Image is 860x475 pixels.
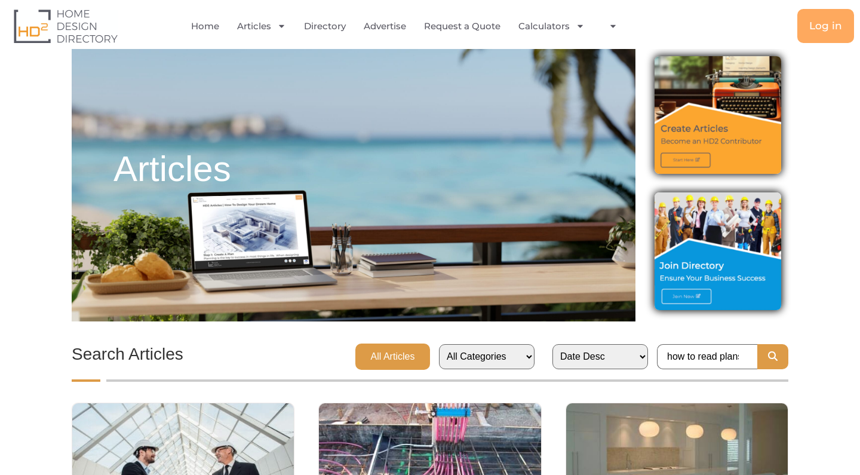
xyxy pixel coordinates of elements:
nav: Menu [176,13,642,40]
a: Directory [304,13,346,40]
a: article [655,56,781,178]
a: Articles [237,13,286,40]
a: Log in [797,9,854,43]
input: Search... [657,344,757,369]
a: Request a Quote [424,13,500,40]
h2: Articles [102,148,231,217]
a: All Articles [355,344,430,370]
a: Home [191,13,219,40]
button: Search [757,344,788,369]
a: directory [655,192,781,314]
img: directory [655,192,781,310]
h3: Search Articles [72,344,183,364]
img: article [655,56,781,174]
a: Calculators [518,13,585,40]
span: Log in [809,21,842,31]
a: Advertise [364,13,406,40]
